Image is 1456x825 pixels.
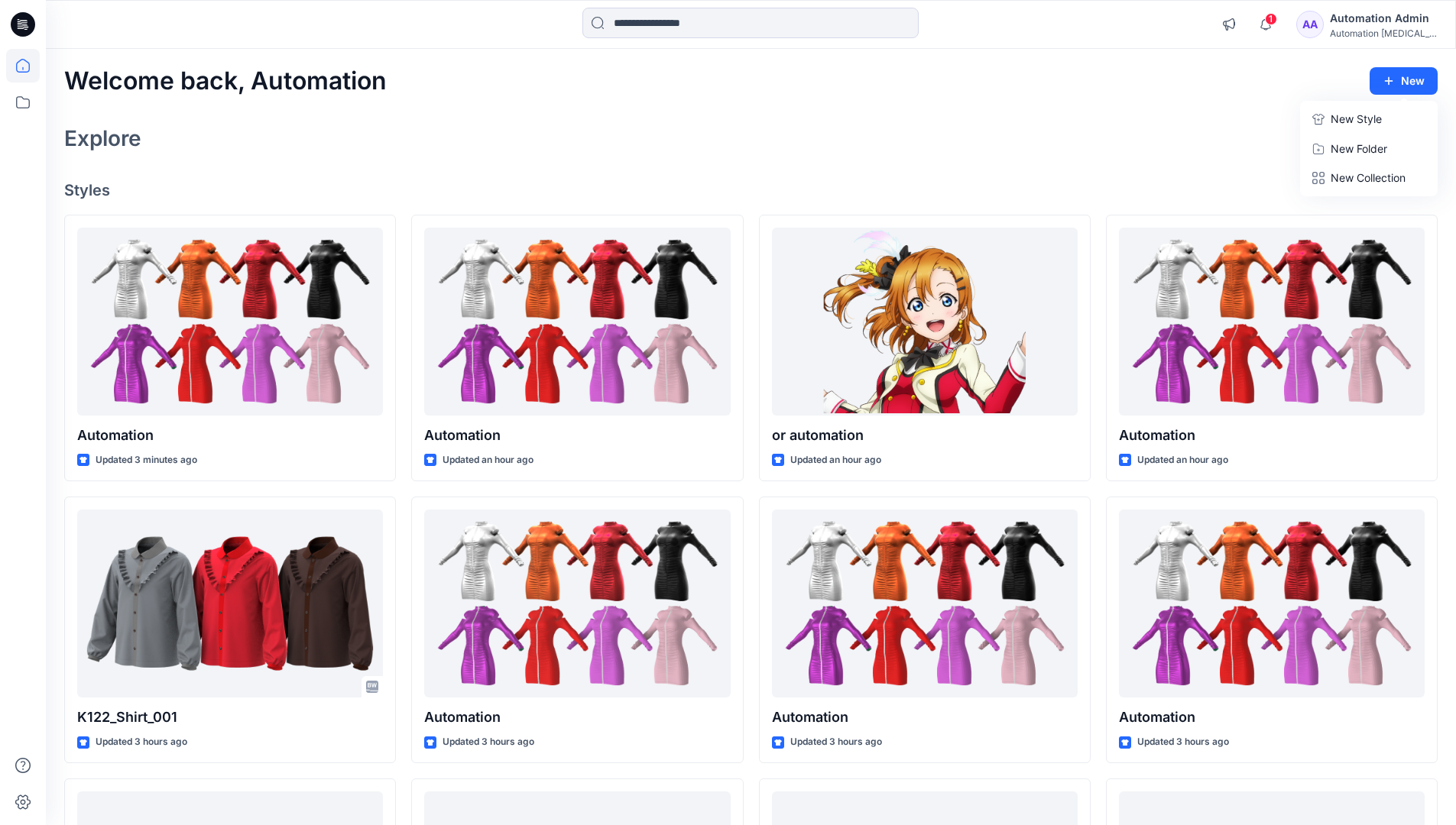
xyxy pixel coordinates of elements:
a: Automation [424,228,730,416]
a: Automation [77,228,383,416]
p: Updated 3 hours ago [1137,734,1229,750]
p: Updated 3 hours ago [96,734,187,750]
p: Automation [772,707,1078,728]
h2: Explore [64,126,141,150]
p: Updated an hour ago [443,452,533,468]
h2: Welcome back, Automation [64,67,387,95]
p: Updated 3 hours ago [790,734,882,750]
a: New Style [1303,104,1435,134]
a: or automation [772,228,1078,416]
p: Automation [424,707,730,728]
p: Updated 3 minutes ago [96,452,197,468]
button: New [1370,67,1438,95]
p: Automation [77,425,383,446]
p: Automation [424,425,730,446]
span: 1 [1265,13,1277,25]
div: Automation [MEDICAL_DATA]... [1330,27,1437,39]
div: Automation Admin [1330,9,1437,27]
div: AA [1296,11,1324,38]
p: Automation [1119,707,1425,728]
a: Automation [1119,228,1425,416]
p: New Folder [1331,141,1387,157]
p: New Style [1331,110,1382,128]
h4: Styles [64,181,1438,199]
a: Automation [424,510,730,698]
a: Automation [1119,510,1425,698]
p: Updated an hour ago [1137,452,1228,468]
p: Updated an hour ago [790,452,881,468]
p: New Collection [1331,169,1406,187]
p: or automation [772,425,1078,446]
p: K122_Shirt_001 [77,707,383,728]
p: Updated 3 hours ago [443,734,534,750]
p: Automation [1119,425,1425,446]
a: Automation [772,510,1078,698]
a: K122_Shirt_001 [77,510,383,698]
